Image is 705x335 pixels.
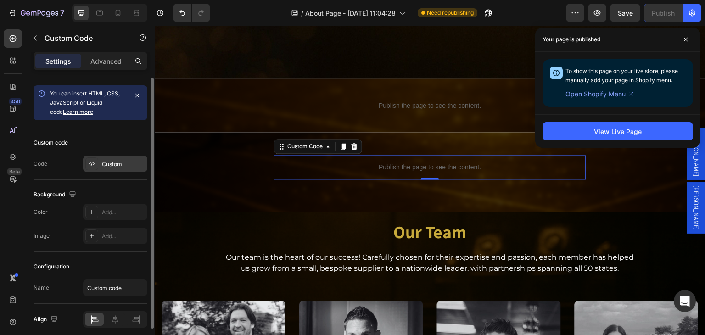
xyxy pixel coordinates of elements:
button: View Live Page [543,122,693,140]
p: 7 [60,7,64,18]
div: Add... [102,208,145,217]
p: Advanced [90,56,122,66]
h2: Our Team [7,195,544,218]
a: Learn more [63,108,93,115]
div: Add... [102,232,145,240]
div: Open Intercom Messenger [674,290,696,312]
span: About Page - [DATE] 11:04:28 [305,8,396,18]
span: You can insert HTML, CSS, JavaScript or Liquid code [50,90,120,115]
div: View Live Page [594,127,642,136]
p: Custom Code [45,33,123,44]
div: Image [34,232,50,240]
div: Custom Code [131,117,170,125]
div: Custom code [34,139,68,147]
button: Save [610,4,640,22]
div: Name [34,284,49,292]
iframe: Design area [155,26,705,335]
button: 7 [4,4,68,22]
div: Undo/Redo [173,4,210,22]
p: Your page is published [543,35,600,44]
button: Publish [644,4,683,22]
p: Our team is the heart of our success! Carefully chosen for their expertise and passion, each memb... [51,226,499,237]
div: Background [34,189,78,201]
span: Open Shopify Menu [565,89,626,100]
p: Settings [45,56,71,66]
div: Configuration [34,262,69,271]
span: Need republishing [427,9,474,17]
div: 450 [9,98,22,105]
span: Save [618,9,633,17]
div: Beta [7,168,22,175]
p: us grow from a small, bespoke supplier to a nationwide leader, with partnerships spanning all 50 ... [51,237,499,248]
span: To show this page on your live store, please manually add your page in Shopify menu. [565,67,678,84]
span: [PERSON_NAME] [537,160,546,204]
span: [PERSON_NAME] [537,106,546,151]
p: Publish the page to see the content. [119,137,431,146]
div: Publish [652,8,675,18]
div: Color [34,208,48,216]
div: Code [34,160,47,168]
div: Custom [102,160,145,168]
span: / [301,8,303,18]
div: Align [34,313,60,326]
